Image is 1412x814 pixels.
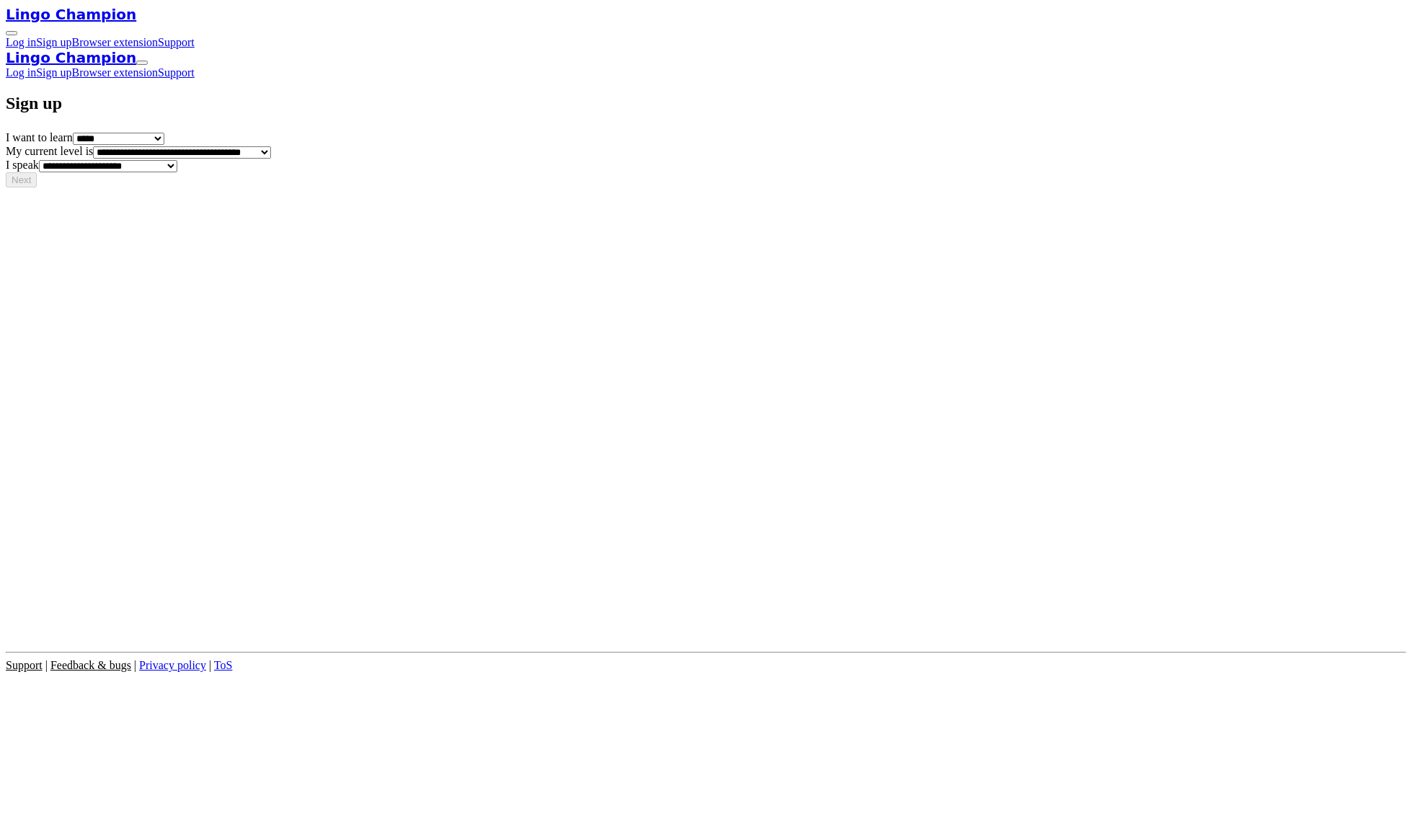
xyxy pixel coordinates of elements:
[36,36,71,48] a: Sign up
[6,31,17,35] button: Toggle navigation
[214,659,233,671] a: ToS
[6,172,37,187] button: Next
[6,94,1406,113] h2: Sign up
[72,66,159,79] a: Browser extension
[158,66,195,79] a: Support
[136,61,148,65] button: Toggle navigation
[6,159,39,171] label: I speak
[6,66,36,79] a: Log in
[6,131,73,143] label: I want to learn
[36,66,71,79] a: Sign up
[6,659,43,671] a: Support
[6,49,136,66] a: Lingo Champion
[139,659,206,671] a: Privacy policy
[6,36,36,48] a: Log in
[50,659,131,671] a: Feedback & bugs
[6,659,1406,672] div: | | |
[6,6,136,23] a: Lingo Champion
[72,36,159,48] a: Browser extension
[6,145,93,157] label: My current level is
[158,36,195,48] a: Support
